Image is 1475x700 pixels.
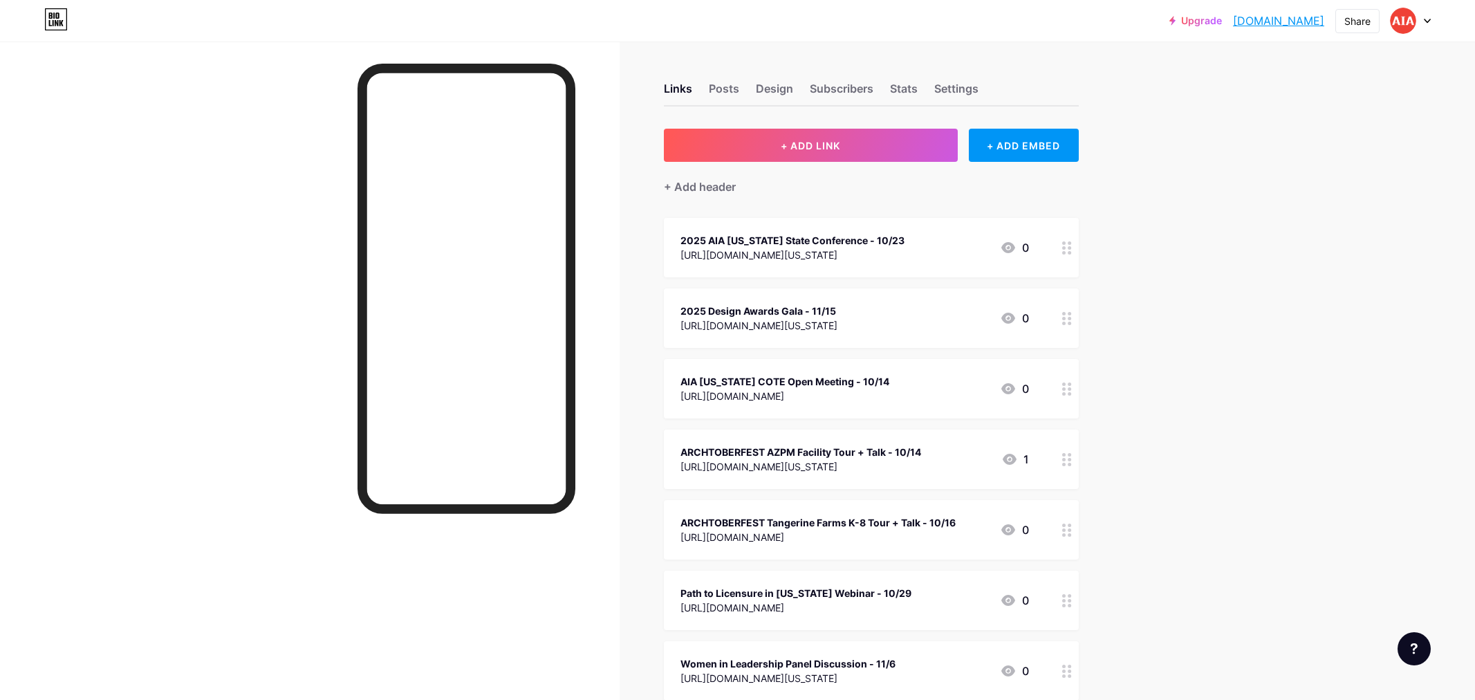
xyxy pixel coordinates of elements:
[1000,592,1029,609] div: 0
[1344,14,1371,28] div: Share
[680,459,921,474] div: [URL][DOMAIN_NAME][US_STATE]
[1000,380,1029,397] div: 0
[680,233,905,248] div: 2025 AIA [US_STATE] State Conference - 10/23
[680,671,896,685] div: [URL][DOMAIN_NAME][US_STATE]
[680,248,905,262] div: [URL][DOMAIN_NAME][US_STATE]
[680,374,889,389] div: AIA [US_STATE] COTE Open Meeting - 10/14
[664,178,736,195] div: + Add header
[1000,663,1029,679] div: 0
[680,656,896,671] div: Women in Leadership Panel Discussion - 11/6
[680,530,956,544] div: [URL][DOMAIN_NAME]
[934,80,978,105] div: Settings
[680,445,921,459] div: ARCHTOBERFEST AZPM Facility Tour + Talk - 10/14
[680,600,911,615] div: [URL][DOMAIN_NAME]
[1390,8,1416,34] img: aiasouthernaz
[810,80,873,105] div: Subscribers
[890,80,918,105] div: Stats
[1000,239,1029,256] div: 0
[680,318,837,333] div: [URL][DOMAIN_NAME][US_STATE]
[969,129,1079,162] div: + ADD EMBED
[664,129,958,162] button: + ADD LINK
[1001,451,1029,468] div: 1
[756,80,793,105] div: Design
[680,304,837,318] div: 2025 Design Awards Gala - 11/15
[680,586,911,600] div: Path to Licensure in [US_STATE] Webinar - 10/29
[680,515,956,530] div: ARCHTOBERFEST Tangerine Farms K-8 Tour + Talk - 10/16
[781,140,840,151] span: + ADD LINK
[1000,310,1029,326] div: 0
[1233,12,1324,29] a: [DOMAIN_NAME]
[709,80,739,105] div: Posts
[664,80,692,105] div: Links
[1000,522,1029,538] div: 0
[1169,15,1222,26] a: Upgrade
[680,389,889,403] div: [URL][DOMAIN_NAME]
